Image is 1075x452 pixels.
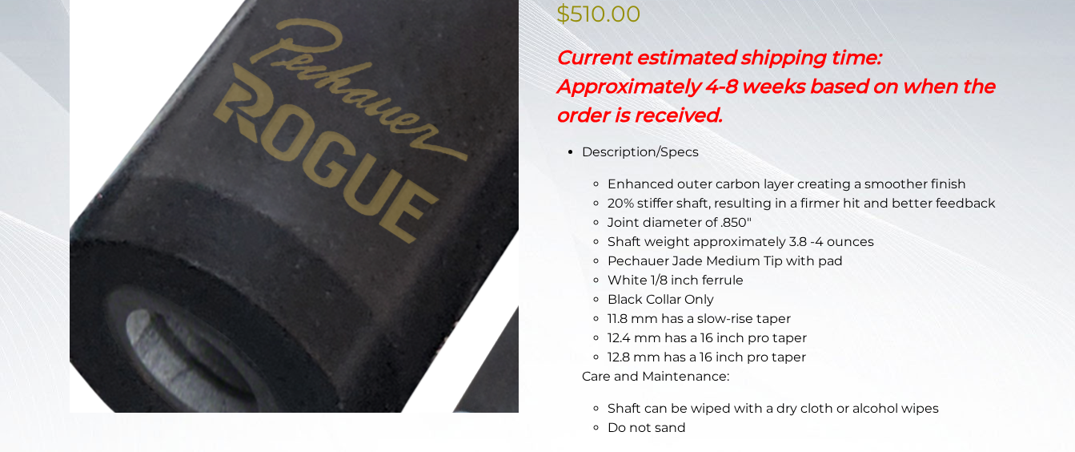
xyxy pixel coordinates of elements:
[608,215,752,230] span: Joint diameter of .850″
[582,144,699,159] span: Description/Specs
[608,253,843,268] span: Pechauer Jade Medium Tip with pad
[608,330,807,345] span: 12.4 mm has a 16 inch pro taper
[608,349,806,365] span: 12.8 mm has a 16 inch pro taper
[608,272,744,288] span: White 1/8 inch ferrule
[608,234,874,249] span: Shaft weight approximately 3.8 -4 ounces
[608,401,939,416] span: Shaft can be wiped with a dry cloth or alcohol wipes
[608,196,996,211] span: 20% stiffer shaft, resulting in a firmer hit and better feedback
[608,176,966,192] span: Enhanced outer carbon layer creating a smoother finish
[608,292,714,307] span: Black Collar Only
[556,46,995,127] strong: Current estimated shipping time: Approximately 4-8 weeks based on when the order is received.
[608,420,686,435] span: Do not sand
[582,369,729,384] span: Care and Maintenance:
[608,311,791,326] span: 11.8 mm has a slow-rise taper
